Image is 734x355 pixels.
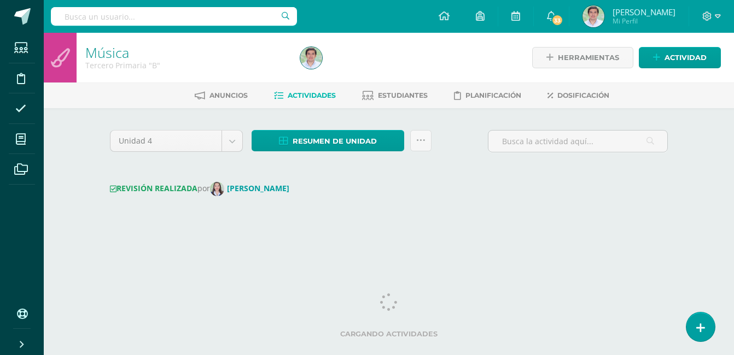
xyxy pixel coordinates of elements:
span: Unidad 4 [119,131,213,151]
span: 33 [551,14,563,26]
span: Dosificación [557,91,609,99]
span: Herramientas [558,48,619,68]
img: b10d14ec040a32e6b6549447acb4e67d.png [582,5,604,27]
label: Cargando actividades [110,330,668,338]
div: Tercero Primaria 'B' [85,60,287,70]
a: Dosificación [547,87,609,104]
strong: [PERSON_NAME] [227,183,289,193]
a: Actividad [639,47,721,68]
input: Busca la actividad aquí... [488,131,667,152]
div: por [110,182,668,196]
span: [PERSON_NAME] [613,7,675,17]
a: Estudiantes [362,87,428,104]
a: Planificación [454,87,521,104]
span: Actividades [288,91,336,99]
a: Resumen de unidad [252,130,404,151]
a: [PERSON_NAME] [210,183,294,193]
img: b10d14ec040a32e6b6549447acb4e67d.png [300,47,322,69]
strong: REVISIÓN REALIZADA [110,183,197,193]
input: Busca un usuario... [51,7,297,26]
span: Mi Perfil [613,16,675,26]
img: 0f9ec2d767564e50cc744c52db13a0c2.png [210,182,224,196]
a: Música [85,43,129,62]
span: Anuncios [209,91,248,99]
span: Actividad [665,48,707,68]
h1: Música [85,45,287,60]
a: Actividades [274,87,336,104]
a: Herramientas [532,47,633,68]
span: Estudiantes [378,91,428,99]
span: Resumen de unidad [293,131,377,151]
a: Unidad 4 [110,131,242,151]
a: Anuncios [195,87,248,104]
span: Planificación [465,91,521,99]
